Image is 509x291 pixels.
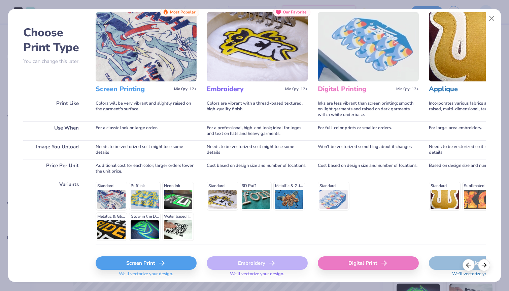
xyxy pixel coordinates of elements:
[23,159,86,178] div: Price Per Unit
[318,140,419,159] div: Won't be vectorized so nothing about it changes
[96,121,197,140] div: For a classic look or large order.
[318,85,394,94] h3: Digital Printing
[283,10,307,14] span: Our Favorite
[96,256,197,270] div: Screen Print
[449,271,509,281] span: We'll vectorize your design.
[23,97,86,121] div: Print Like
[429,85,505,94] h3: Applique
[485,12,498,25] button: Close
[318,12,419,81] img: Digital Printing
[170,10,196,14] span: Most Popular
[96,97,197,121] div: Colors will be very vibrant and slightly raised on the garment's surface.
[116,271,176,281] span: We'll vectorize your design.
[23,59,86,64] p: You can change this later.
[318,97,419,121] div: Inks are less vibrant than screen printing; smooth on light garments and raised on dark garments ...
[23,140,86,159] div: Image You Upload
[23,121,86,140] div: Use When
[96,140,197,159] div: Needs to be vectorized so it might lose some details
[23,25,86,55] h2: Choose Print Type
[207,85,282,94] h3: Embroidery
[23,178,86,245] div: Variants
[96,12,197,81] img: Screen Printing
[285,87,308,92] span: Min Qty: 12+
[96,159,197,178] div: Additional cost for each color; larger orders lower the unit price.
[227,271,287,281] span: We'll vectorize your design.
[174,87,197,92] span: Min Qty: 12+
[207,12,308,81] img: Embroidery
[396,87,419,92] span: Min Qty: 12+
[318,256,419,270] div: Digital Print
[207,97,308,121] div: Colors are vibrant with a thread-based textured, high-quality finish.
[207,121,308,140] div: For a professional, high-end look; ideal for logos and text on hats and heavy garments.
[318,121,419,140] div: For full-color prints or smaller orders.
[96,85,171,94] h3: Screen Printing
[207,140,308,159] div: Needs to be vectorized so it might lose some details
[318,159,419,178] div: Cost based on design size and number of locations.
[207,159,308,178] div: Cost based on design size and number of locations.
[207,256,308,270] div: Embroidery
